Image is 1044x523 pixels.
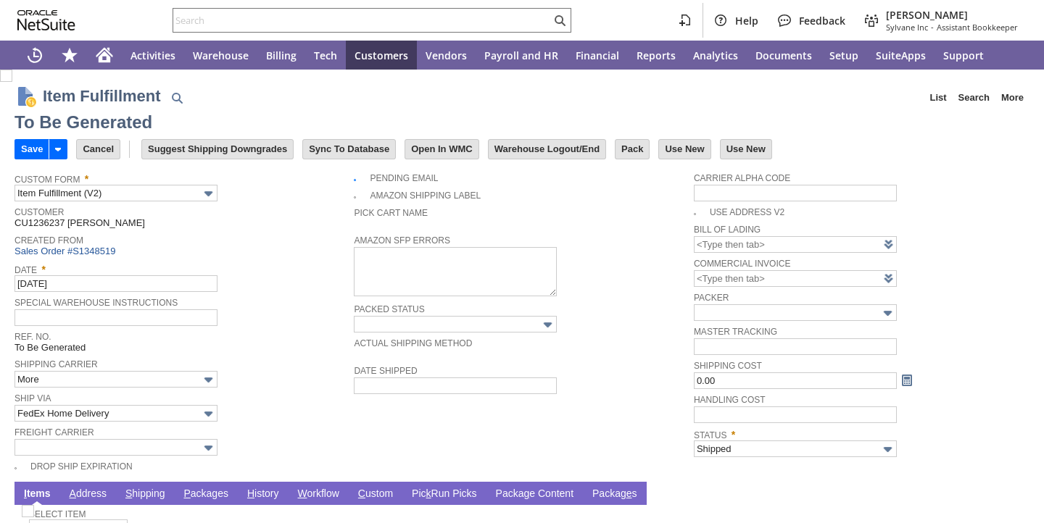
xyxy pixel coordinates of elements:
a: Customers [346,41,417,70]
a: Recent Records [17,41,52,70]
svg: Recent Records [26,46,43,64]
input: Sync To Database [303,140,395,159]
input: Warehouse Logout/End [489,140,605,159]
a: Master Tracking [694,327,777,337]
a: PickRun Picks [408,488,480,501]
span: Customers [355,49,408,62]
svg: Shortcuts [61,46,78,64]
a: Workflow [294,488,343,501]
a: Calculate [899,372,915,388]
span: S [125,488,132,499]
span: W [298,488,307,499]
img: Quick Find [168,89,186,106]
a: Packer [694,293,729,303]
span: [PERSON_NAME] [886,8,1018,22]
img: More Options [539,317,556,333]
a: Analytics [684,41,747,70]
a: Items [20,488,54,501]
a: Tech [305,41,346,70]
a: SuiteApps [867,41,935,70]
input: Pack [616,140,649,159]
svg: Search [551,12,568,29]
a: Commercial Invoice [694,259,791,269]
a: Setup [821,41,867,70]
a: Reports [628,41,684,70]
span: CU1236237 [PERSON_NAME] [14,217,145,229]
input: Use New [659,140,710,159]
span: k [426,488,431,499]
span: C [358,488,365,499]
span: Billing [266,49,297,62]
input: More [14,371,217,388]
span: Payroll and HR [484,49,558,62]
input: <Type then tab> [694,236,897,253]
span: Activities [130,49,175,62]
img: More Options [200,372,217,388]
input: FedEx Home Delivery [14,405,217,422]
a: Shipping Cost [694,361,762,371]
a: Actual Shipping Method [354,338,472,348]
a: Search [953,86,995,109]
span: To Be Generated [14,342,86,353]
input: Shipped [694,440,897,457]
svg: Home [96,46,113,64]
span: Feedback [799,14,845,28]
a: Use Address V2 [710,207,784,217]
a: Pick Cart Name [354,208,428,218]
span: Reports [637,49,676,62]
a: More [995,86,1029,109]
a: Billing [257,41,305,70]
a: Created From [14,235,83,246]
a: Documents [747,41,821,70]
input: Open In WMC [405,140,478,159]
img: More Options [200,185,217,202]
div: Shortcuts [52,41,87,70]
h1: Item Fulfillment [43,84,161,108]
span: e [626,488,632,499]
span: Financial [576,49,619,62]
a: Amazon SFP Errors [354,235,449,246]
a: Packages [180,488,232,501]
span: Analytics [693,49,738,62]
a: Drop Ship Expiration [30,461,133,472]
span: Support [943,49,984,62]
img: More Options [200,440,217,456]
input: Cancel [77,140,120,159]
a: Pending Email [370,173,438,183]
a: Freight Carrier [14,427,94,438]
a: Address [66,488,110,501]
a: Packages [589,488,641,501]
span: Help [735,14,758,28]
a: Custom Form [14,175,80,185]
a: Date [14,265,37,275]
a: Ref. No. [14,332,51,342]
a: Bill Of Lading [694,225,761,235]
a: Customer [14,207,64,217]
a: Amazon Shipping Label [370,191,481,201]
a: Activities [122,41,184,70]
a: Custom [355,488,397,501]
a: Package Content [492,488,577,501]
span: Tech [314,49,337,62]
span: Documents [755,49,812,62]
a: Sales Order #S1348519 [14,246,119,256]
img: More Options [200,406,217,422]
a: Support [935,41,993,70]
span: A [70,488,76,499]
span: g [524,488,530,499]
a: Select Item [29,509,86,519]
span: Sylvane Inc [886,22,928,33]
a: Packed Status [354,304,424,314]
a: Carrier Alpha Code [694,173,790,183]
input: Search [173,12,551,29]
a: Date Shipped [354,366,417,376]
input: Item Fulfillment (V2) [14,185,217,201]
a: Status [694,430,727,440]
a: List [924,86,952,109]
a: Payroll and HR [476,41,567,70]
a: Unrolled view on [1003,485,1021,502]
span: I [24,488,27,499]
a: Shipping Carrier [14,359,98,369]
span: H [247,488,254,499]
input: Save [15,140,49,159]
